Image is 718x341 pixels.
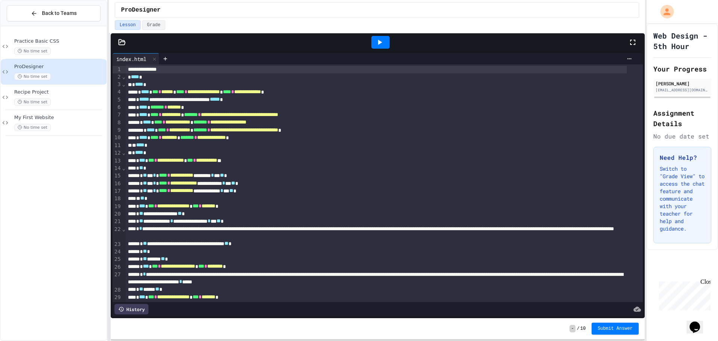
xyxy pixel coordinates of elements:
button: Lesson [115,20,141,30]
span: Fold line [122,226,126,232]
div: 3 [113,81,122,88]
div: 13 [113,157,122,165]
div: 8 [113,119,122,127]
span: Submit Answer [598,326,633,332]
h2: Assignment Details [653,108,711,129]
iframe: chat widget [656,278,711,310]
div: History [114,304,148,314]
span: / [577,326,580,332]
p: Switch to "Grade View" to access the chat feature and communicate with your teacher for help and ... [660,165,705,232]
div: 24 [113,248,122,256]
span: My First Website [14,115,105,121]
div: 28 [113,286,122,294]
div: 11 [113,142,122,149]
span: Fold line [122,81,126,87]
span: ProDesigner [121,6,161,15]
span: ProDesigner [14,64,105,70]
div: 26 [113,264,122,271]
div: 19 [113,203,122,210]
iframe: chat widget [687,311,711,334]
div: [EMAIL_ADDRESS][DOMAIN_NAME] [656,87,709,93]
span: No time set [14,73,51,80]
span: - [570,325,575,332]
span: No time set [14,124,51,131]
div: 20 [113,210,122,218]
div: 18 [113,195,122,203]
div: 10 [113,134,122,141]
div: 27 [113,271,122,286]
span: No time set [14,48,51,55]
div: 14 [113,165,122,172]
h1: Web Design - 5th Hour [653,30,711,51]
div: 22 [113,226,122,241]
button: Submit Answer [592,323,639,335]
div: [PERSON_NAME] [656,80,709,87]
div: 7 [113,111,122,119]
div: 25 [113,256,122,263]
div: 21 [113,218,122,225]
span: Fold line [122,150,126,156]
div: 15 [113,172,122,180]
div: 2 [113,73,122,81]
div: 9 [113,127,122,134]
span: Recipe Project [14,89,105,95]
div: No due date set [653,132,711,141]
div: 29 [113,294,122,301]
div: 6 [113,104,122,111]
div: My Account [653,3,676,20]
span: Fold line [122,74,126,80]
h2: Your Progress [653,64,711,74]
span: No time set [14,98,51,106]
div: 17 [113,188,122,195]
span: Practice Basic CSS [14,38,105,45]
div: index.html [113,53,159,64]
span: Fold line [122,165,126,171]
div: index.html [113,55,150,63]
div: 23 [113,241,122,248]
button: Grade [142,20,165,30]
div: 16 [113,180,122,188]
button: Back to Teams [7,5,101,21]
h3: Need Help? [660,153,705,162]
div: 4 [113,88,122,96]
span: Back to Teams [42,9,77,17]
div: 30 [113,302,122,317]
span: 10 [580,326,586,332]
div: Chat with us now!Close [3,3,52,48]
div: 12 [113,149,122,157]
div: 5 [113,96,122,104]
div: 1 [113,66,122,73]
